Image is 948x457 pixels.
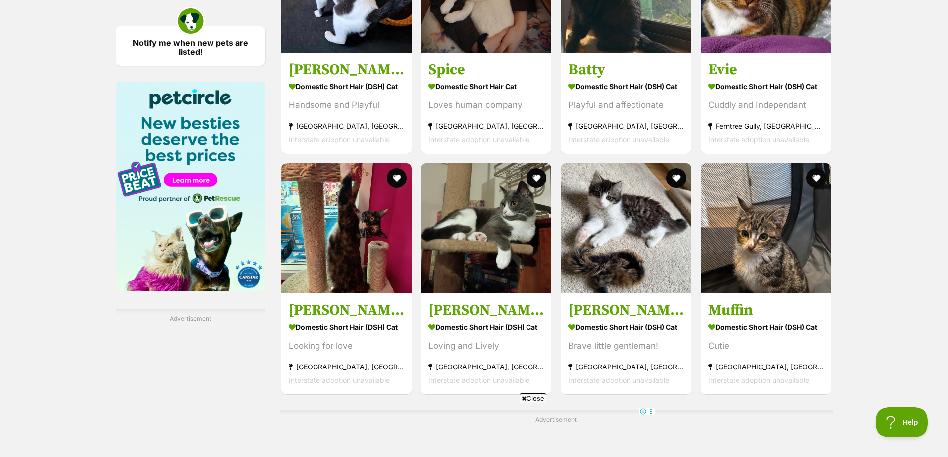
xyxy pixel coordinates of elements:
[428,375,529,384] span: Interstate adoption unavailable
[568,119,684,133] strong: [GEOGRAPHIC_DATA], [GEOGRAPHIC_DATA]
[527,168,546,188] button: favourite
[876,407,928,437] iframe: Help Scout Beacon - Open
[708,319,824,334] strong: Domestic Short Hair (DSH) Cat
[116,82,265,291] img: Pet Circle promo banner
[708,79,824,93] strong: Domestic Short Hair (DSH) Cat
[568,375,669,384] span: Interstate adoption unavailable
[708,135,809,144] span: Interstate adoption unavailable
[289,300,404,319] h3: [PERSON_NAME]
[289,339,404,352] div: Looking for love
[289,60,404,79] h3: [PERSON_NAME]
[807,168,827,188] button: favourite
[701,293,831,394] a: Muffin Domestic Short Hair (DSH) Cat Cutie [GEOGRAPHIC_DATA], [GEOGRAPHIC_DATA] Interstate adopti...
[708,360,824,373] strong: [GEOGRAPHIC_DATA], [GEOGRAPHIC_DATA]
[289,375,390,384] span: Interstate adoption unavailable
[289,79,404,93] strong: Domestic Short Hair (DSH) Cat
[428,98,544,112] div: Loves human company
[708,375,809,384] span: Interstate adoption unavailable
[568,339,684,352] div: Brave little gentleman!
[421,53,551,154] a: Spice Domestic Short Hair Cat Loves human company [GEOGRAPHIC_DATA], [GEOGRAPHIC_DATA] Interstate...
[421,163,551,293] img: Susan - Domestic Short Hair (DSH) Cat
[568,135,669,144] span: Interstate adoption unavailable
[708,119,824,133] strong: Ferntree Gully, [GEOGRAPHIC_DATA]
[289,360,404,373] strong: [GEOGRAPHIC_DATA], [GEOGRAPHIC_DATA]
[293,407,655,452] iframe: Advertisement
[568,300,684,319] h3: [PERSON_NAME]
[289,98,404,112] div: Handsome and Playful
[428,360,544,373] strong: [GEOGRAPHIC_DATA], [GEOGRAPHIC_DATA]
[421,293,551,394] a: [PERSON_NAME] Domestic Short Hair (DSH) Cat Loving and Lively [GEOGRAPHIC_DATA], [GEOGRAPHIC_DATA...
[568,319,684,334] strong: Domestic Short Hair (DSH) Cat
[708,98,824,112] div: Cuddly and Independant
[289,319,404,334] strong: Domestic Short Hair (DSH) Cat
[428,119,544,133] strong: [GEOGRAPHIC_DATA], [GEOGRAPHIC_DATA]
[116,26,265,66] a: Notify me when new pets are listed!
[281,53,412,154] a: [PERSON_NAME] Domestic Short Hair (DSH) Cat Handsome and Playful [GEOGRAPHIC_DATA], [GEOGRAPHIC_D...
[428,300,544,319] h3: [PERSON_NAME]
[428,319,544,334] strong: Domestic Short Hair (DSH) Cat
[708,60,824,79] h3: Evie
[289,119,404,133] strong: [GEOGRAPHIC_DATA], [GEOGRAPHIC_DATA]
[561,293,691,394] a: [PERSON_NAME] Domestic Short Hair (DSH) Cat Brave little gentleman! [GEOGRAPHIC_DATA], [GEOGRAPHI...
[281,163,412,293] img: Mumma Patti - Domestic Short Hair (DSH) Cat
[666,168,686,188] button: favourite
[708,300,824,319] h3: Muffin
[428,339,544,352] div: Loving and Lively
[428,135,529,144] span: Interstate adoption unavailable
[568,79,684,93] strong: Domestic Short Hair (DSH) Cat
[281,293,412,394] a: [PERSON_NAME] Domestic Short Hair (DSH) Cat Looking for love [GEOGRAPHIC_DATA], [GEOGRAPHIC_DATA]...
[561,53,691,154] a: Batty Domestic Short Hair (DSH) Cat Playful and affectionate [GEOGRAPHIC_DATA], [GEOGRAPHIC_DATA]...
[428,79,544,93] strong: Domestic Short Hair Cat
[701,53,831,154] a: Evie Domestic Short Hair (DSH) Cat Cuddly and Independant Ferntree Gully, [GEOGRAPHIC_DATA] Inter...
[708,339,824,352] div: Cutie
[289,135,390,144] span: Interstate adoption unavailable
[568,360,684,373] strong: [GEOGRAPHIC_DATA], [GEOGRAPHIC_DATA]
[568,98,684,112] div: Playful and affectionate
[428,60,544,79] h3: Spice
[561,163,691,293] img: Mimi - Domestic Short Hair (DSH) Cat
[568,60,684,79] h3: Batty
[387,168,407,188] button: favourite
[520,393,546,403] span: Close
[701,163,831,293] img: Muffin - Domestic Short Hair (DSH) Cat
